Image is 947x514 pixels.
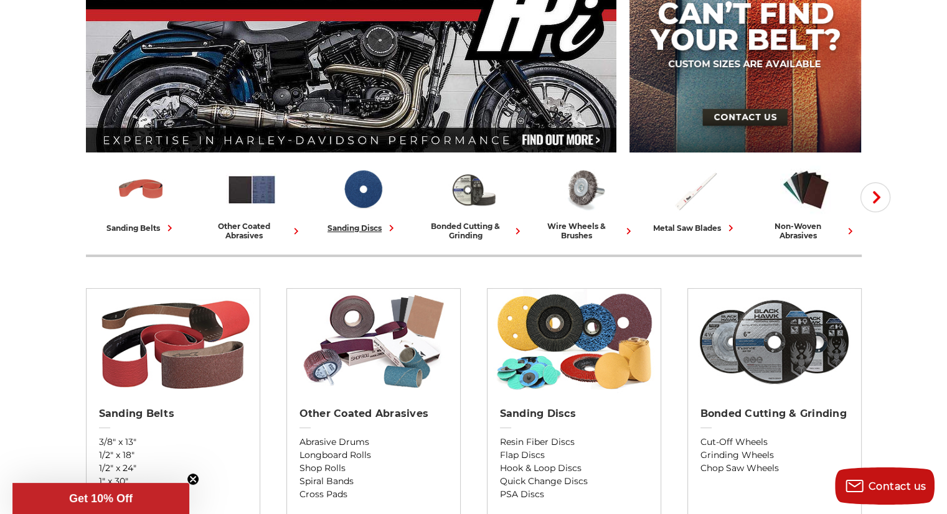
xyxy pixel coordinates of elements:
[92,289,253,395] img: Sanding Belts
[423,222,524,240] div: bonded cutting & grinding
[99,436,247,449] a: 3/8" x 13"
[299,449,448,462] a: Longboard Rolls
[700,436,849,449] a: Cut-Off Wheels
[187,473,199,485] button: Close teaser
[299,436,448,449] a: Abrasive Drums
[500,449,648,462] a: Flap Discs
[756,222,857,240] div: non-woven abrasives
[99,449,247,462] a: 1/2" x 18"
[700,449,849,462] a: Grinding Wheels
[99,475,247,488] a: 1" x 30"
[500,436,648,449] a: Resin Fiber Discs
[869,480,926,492] span: Contact us
[99,408,247,420] h2: Sanding Belts
[12,483,189,514] div: Get 10% OffClose teaser
[299,462,448,475] a: Shop Rolls
[337,164,389,215] img: Sanding Discs
[500,475,648,488] a: Quick Change Discs
[293,289,454,395] img: Other Coated Abrasives
[327,222,398,235] div: sanding discs
[694,289,855,395] img: Bonded Cutting & Grinding
[860,182,890,212] button: Next
[106,222,176,235] div: sanding belts
[700,408,849,420] h2: Bonded Cutting & Grinding
[534,222,635,240] div: wire wheels & brushes
[645,164,746,235] a: metal saw blades
[534,164,635,240] a: wire wheels & brushes
[493,289,654,395] img: Sanding Discs
[669,164,721,215] img: Metal Saw Blades
[226,164,278,215] img: Other Coated Abrasives
[500,488,648,501] a: PSA Discs
[299,475,448,488] a: Spiral Bands
[91,164,192,235] a: sanding belts
[700,462,849,475] a: Chop Saw Wheels
[299,408,448,420] h2: Other Coated Abrasives
[448,164,499,215] img: Bonded Cutting & Grinding
[313,164,413,235] a: sanding discs
[202,164,303,240] a: other coated abrasives
[69,492,133,505] span: Get 10% Off
[780,164,832,215] img: Non-woven Abrasives
[500,408,648,420] h2: Sanding Discs
[423,164,524,240] a: bonded cutting & grinding
[99,462,247,475] a: 1/2" x 24"
[653,222,737,235] div: metal saw blades
[756,164,857,240] a: non-woven abrasives
[115,164,167,215] img: Sanding Belts
[558,164,610,215] img: Wire Wheels & Brushes
[835,467,935,505] button: Contact us
[500,462,648,475] a: Hook & Loop Discs
[202,222,303,240] div: other coated abrasives
[299,488,448,501] a: Cross Pads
